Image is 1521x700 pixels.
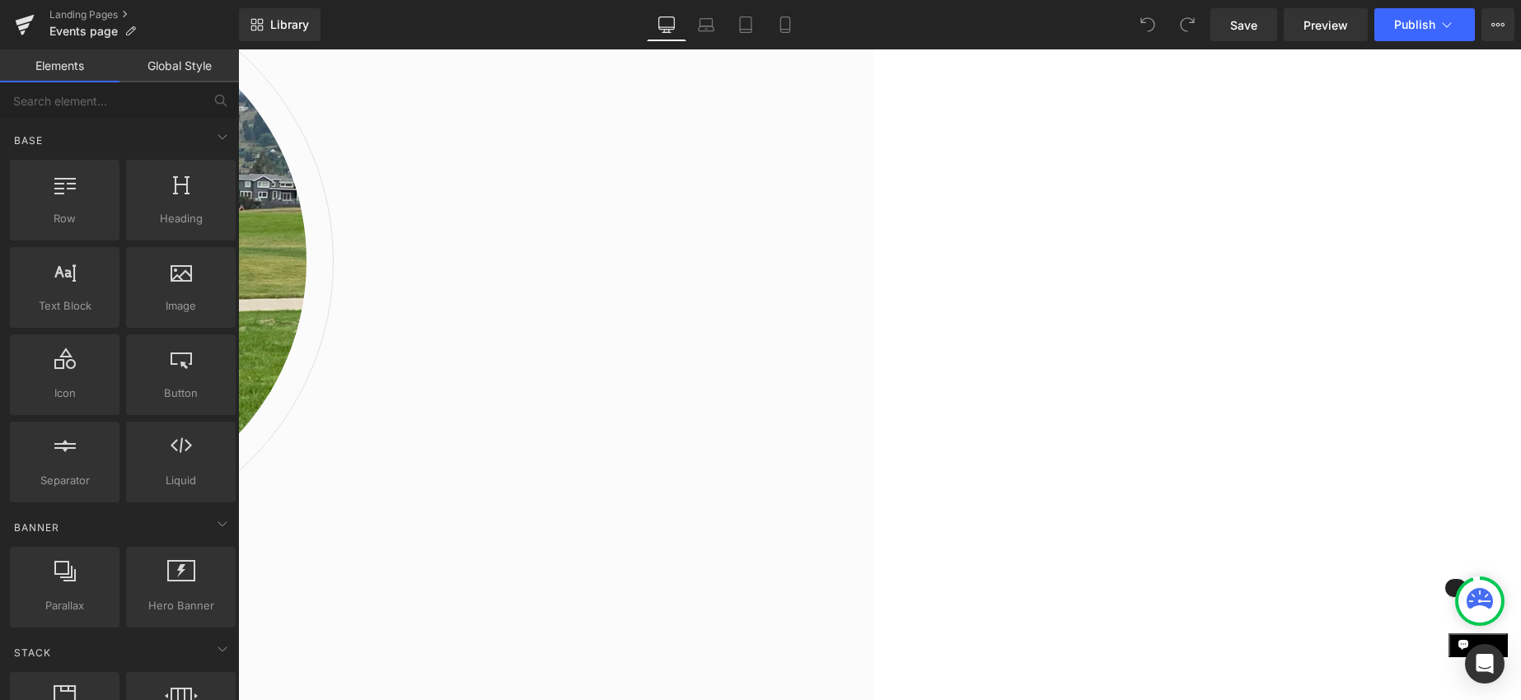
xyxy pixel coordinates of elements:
inbox-online-store-chat: Shopify online store chat [1210,584,1270,637]
span: Preview [1303,16,1348,34]
span: Icon [15,385,115,402]
a: Landing Pages [49,8,239,21]
span: Row [15,210,115,227]
span: Save [1230,16,1257,34]
button: Publish [1374,8,1475,41]
span: Text Block [15,297,115,315]
span: Library [270,17,309,32]
span: Stack [12,645,53,660]
a: Global Style [119,49,239,82]
a: Tablet [726,8,765,41]
button: Redo [1171,8,1204,41]
span: Hero Banner [131,597,231,614]
span: Parallax [15,597,115,614]
a: New Library [239,8,321,41]
button: More [1481,8,1514,41]
div: Open Intercom Messenger [1465,644,1505,684]
span: Events page [49,25,118,38]
a: Desktop [647,8,686,41]
button: Undo [1131,8,1164,41]
span: Publish [1394,18,1435,31]
span: Base [12,133,44,148]
a: Mobile [765,8,805,41]
a: Preview [1284,8,1368,41]
a: Laptop [686,8,726,41]
span: Liquid [131,472,231,489]
span: Banner [12,520,61,535]
span: Separator [15,472,115,489]
span: Button [131,385,231,402]
span: Heading [131,210,231,227]
span: Image [131,297,231,315]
